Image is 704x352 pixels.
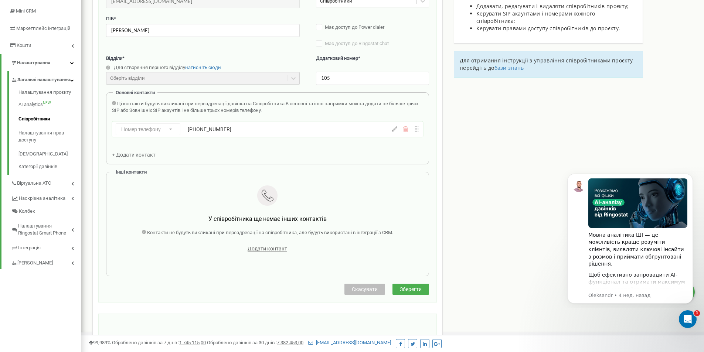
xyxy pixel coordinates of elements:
[207,340,303,345] span: Оброблено дзвінків за 30 днів :
[106,16,114,21] span: ПІБ
[18,245,41,252] span: Інтеграція
[17,60,50,65] span: Налаштування
[179,340,206,345] u: 1 745 115,00
[18,126,81,147] a: Налаштування прав доступу
[147,230,393,235] span: Контакти не будуть викликані при переадресації на співробітника, але будуть використані в інтегра...
[116,90,155,95] span: Основні контакти
[17,180,51,187] span: Віртуальна АТС
[11,205,81,218] a: Колбек
[18,161,81,170] a: Категорії дзвінків
[117,101,286,106] span: Ці контакти будуть викликані при переадресації дзвінка на Співробітника.
[476,25,620,32] span: Керувати правами доступу співробітників до проєкту.
[112,122,423,137] div: Номер телефону[PHONE_NUMBER]
[325,41,389,46] span: Має доступ до Ringostat chat
[392,284,429,295] button: Зберегти
[400,286,422,292] span: Зберегти
[18,98,81,112] a: AI analyticsNEW
[11,71,81,86] a: Загальні налаштування
[18,223,71,236] span: Налаштування Ringostat Smart Phone
[476,3,629,10] span: Додавати, редагувати і видаляти співробітників проєкту;
[89,340,111,345] span: 99,989%
[18,147,81,161] a: [DEMOGRAPHIC_DATA]
[248,246,287,252] span: Додати контакт
[16,25,71,31] span: Маркетплейс інтеграцій
[11,218,81,239] a: Налаштування Ringostat Smart Phone
[460,57,633,71] span: Для отримання інструкції з управління співробітниками проєкту перейдіть до
[11,175,81,190] a: Віртуальна АТС
[277,340,303,345] u: 7 382 453,00
[344,284,385,295] button: Скасувати
[16,8,36,14] span: Mini CRM
[17,42,31,48] span: Кошти
[17,260,53,267] span: [PERSON_NAME]
[476,10,595,24] span: Керувати SIP акаунтами і номерами кожного співробітника;
[116,169,147,175] span: Інші контакти
[18,89,81,98] a: Налаштування проєкту
[679,310,697,328] iframe: Intercom live chat
[556,167,704,308] iframe: Intercom notifications сообщение
[208,215,327,222] span: У співробітника ще немає інших контактів
[114,65,185,70] span: Для створення першого відділу
[185,65,221,70] a: натисніть сюди
[19,195,65,202] span: Наскрізна аналітика
[308,340,391,345] a: [EMAIL_ADDRESS][DOMAIN_NAME]
[17,76,70,83] span: Загальні налаштування
[11,239,81,254] a: Інтеграція
[112,152,156,158] span: + Додати контакт
[316,72,429,85] input: Вкажіть додатковий номер
[18,112,81,126] a: Співробітники
[325,24,384,30] span: Має доступ до Power dialer
[112,340,206,345] span: Оброблено дзвінків за 7 днів :
[19,208,35,215] span: Колбек
[694,310,700,316] span: 1
[316,55,358,61] span: Додатковий номер
[1,54,81,72] a: Налаштування
[352,286,378,292] span: Скасувати
[11,190,81,205] a: Наскрізна аналітика
[494,64,524,71] a: бази знань
[11,254,81,270] a: [PERSON_NAME]
[106,55,122,61] span: Відділи
[106,24,300,37] input: Введіть ПІБ
[188,126,343,133] div: [PHONE_NUMBER]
